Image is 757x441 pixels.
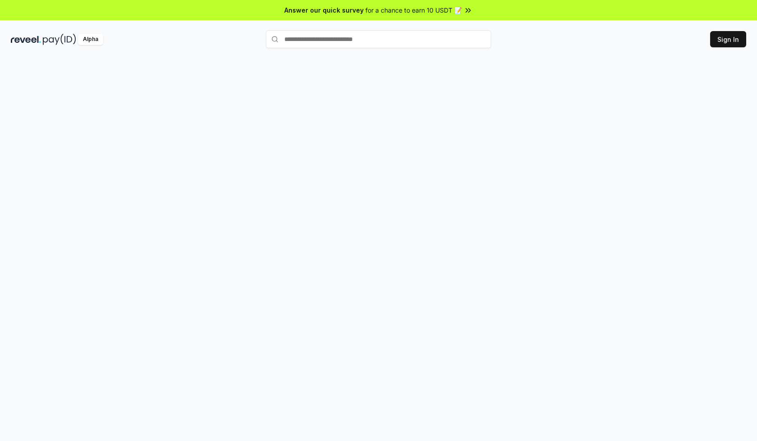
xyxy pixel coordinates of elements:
[710,31,746,47] button: Sign In
[43,34,76,45] img: pay_id
[284,5,364,15] span: Answer our quick survey
[78,34,103,45] div: Alpha
[11,34,41,45] img: reveel_dark
[365,5,462,15] span: for a chance to earn 10 USDT 📝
